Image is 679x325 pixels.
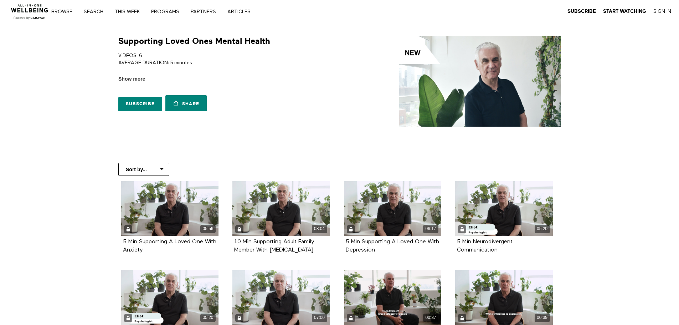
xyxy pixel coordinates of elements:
[56,8,265,15] nav: Primary
[457,239,513,253] strong: 5 Min Neurodivergent Communication
[535,314,550,322] div: 00:39
[423,225,438,233] div: 06:17
[118,52,337,67] p: VIDEOS: 6 AVERAGE DURATION: 5 minutes
[346,239,439,253] a: 5 Min Supporting A Loved One With Depression
[232,270,330,325] a: 10 Min Psychological Testing For Your Child 07:00
[653,8,671,15] a: Sign In
[455,270,553,325] a: Causes Of Depression (Highlight) 00:39
[149,9,187,14] a: PROGRAMS
[232,181,330,236] a: 10 Min Supporting Adult Family Member With ADHD 08:04
[423,314,438,322] div: 00:37
[225,9,258,14] a: ARTICLES
[312,314,327,322] div: 07:00
[118,97,162,111] a: Subscribe
[455,181,553,236] a: 5 Min Neurodivergent Communication 05:20
[234,239,314,253] a: 10 Min Supporting Adult Family Member With [MEDICAL_DATA]
[603,8,646,15] a: Start Watching
[200,314,216,322] div: 05:20
[121,270,219,325] a: 5 Min Caring For Disconnected Teens 05:20
[112,9,147,14] a: THIS WEEK
[123,239,216,253] strong: 5 Min Supporting A Loved One With Anxiety
[535,225,550,233] div: 05:20
[123,239,216,253] a: 5 Min Supporting A Loved One With Anxiety
[118,75,145,83] span: Show more
[165,95,207,111] a: Share
[49,9,80,14] a: Browse
[188,9,223,14] a: PARTNERS
[118,36,270,47] h1: Supporting Loved Ones Mental Health
[344,181,442,236] a: 5 Min Supporting A Loved One With Depression 06:17
[457,239,513,253] a: 5 Min Neurodivergent Communication
[344,270,442,325] a: What Is Neurodivergence? (Highlight) 00:37
[567,8,596,15] a: Subscribe
[121,181,219,236] a: 5 Min Supporting A Loved One With Anxiety 05:56
[234,239,314,253] strong: 10 Min Supporting Adult Family Member With ADHD
[603,9,646,14] strong: Start Watching
[567,9,596,14] strong: Subscribe
[312,225,327,233] div: 08:04
[399,36,561,127] img: Supporting Loved Ones Mental Health
[81,9,111,14] a: Search
[346,239,439,253] strong: 5 Min Supporting A Loved One With Depression
[200,225,216,233] div: 05:56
